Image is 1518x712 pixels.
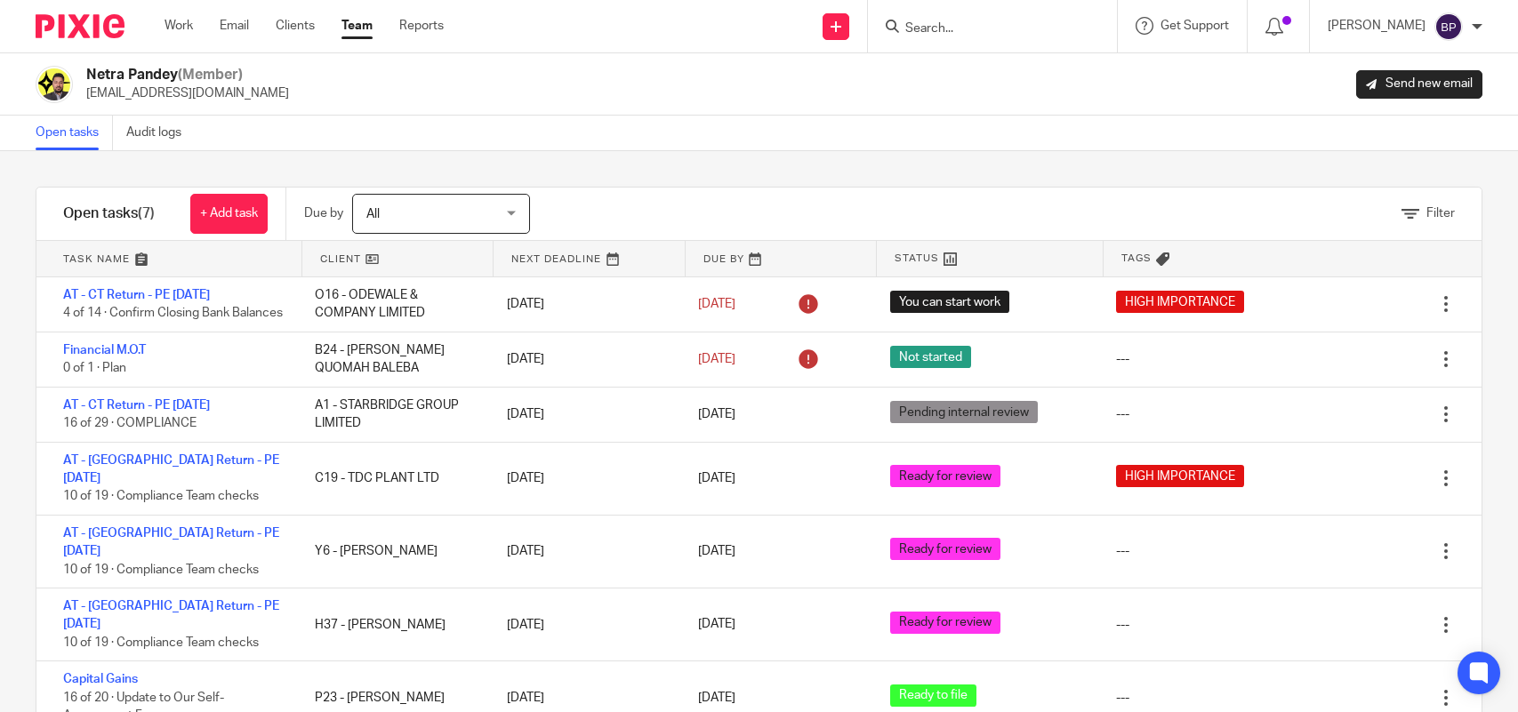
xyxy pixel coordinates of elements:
a: Capital Gains [63,673,138,685]
div: --- [1116,616,1129,634]
span: [DATE] [698,353,735,365]
input: Search [904,21,1064,37]
span: Ready for review [890,465,1000,487]
div: B24 - [PERSON_NAME] QUOMAH BALEBA [297,332,488,387]
div: --- [1116,405,1129,423]
a: Reports [399,17,444,35]
span: Filter [1426,207,1455,220]
a: AT - [GEOGRAPHIC_DATA] Return - PE [DATE] [63,454,279,484]
a: AT - [GEOGRAPHIC_DATA] Return - PE [DATE] [63,600,279,630]
span: (7) [138,206,155,220]
a: AT - CT Return - PE [DATE] [63,289,210,301]
a: Audit logs [126,116,195,150]
span: 10 of 19 · Compliance Team checks [63,564,259,576]
div: O16 - ODEWALE & COMPANY LIMITED [297,277,488,332]
span: HIGH IMPORTANCE [1116,465,1244,487]
span: Pending internal review [890,401,1038,423]
div: Y6 - [PERSON_NAME] [297,533,488,569]
span: (Member) [178,68,243,82]
a: + Add task [190,194,268,234]
span: Ready to file [890,684,976,707]
div: [DATE] [489,607,680,643]
span: You can start work [890,291,1009,313]
span: Ready for review [890,612,1000,634]
div: [DATE] [489,341,680,377]
span: [DATE] [698,619,735,631]
span: All [366,208,380,220]
a: Email [220,17,249,35]
span: Tags [1121,251,1152,266]
img: Netra-New-Starbridge-Yellow.jpg [36,66,73,103]
img: Pixie [36,14,124,38]
a: Send new email [1356,70,1482,99]
a: AT - [GEOGRAPHIC_DATA] Return - PE [DATE] [63,527,279,557]
div: C19 - TDC PLANT LTD [297,460,488,496]
h2: Netra Pandey [86,66,289,84]
a: AT - CT Return - PE [DATE] [63,399,210,412]
div: --- [1116,689,1129,707]
h1: Open tasks [63,204,155,223]
a: Financial M.O.T [63,344,146,356]
div: [DATE] [489,533,680,569]
p: Due by [304,204,343,222]
a: Open tasks [36,116,113,150]
span: [DATE] [698,692,735,704]
a: Clients [276,17,315,35]
img: svg%3E [1434,12,1463,41]
span: [DATE] [698,472,735,484]
div: --- [1116,350,1129,368]
span: [DATE] [698,545,735,557]
div: [DATE] [489,286,680,322]
span: Get Support [1161,20,1229,32]
p: [PERSON_NAME] [1328,17,1426,35]
p: [EMAIL_ADDRESS][DOMAIN_NAME] [86,84,289,102]
div: --- [1116,542,1129,560]
span: 16 of 29 · COMPLIANCE [63,417,197,429]
a: Team [341,17,373,35]
div: A1 - STARBRIDGE GROUP LIMITED [297,388,488,442]
span: [DATE] [698,298,735,310]
span: 10 of 19 · Compliance Team checks [63,491,259,503]
span: 4 of 14 · Confirm Closing Bank Balances [63,308,283,320]
a: Work [165,17,193,35]
div: [DATE] [489,460,680,496]
span: Not started [890,346,971,368]
span: 10 of 19 · Compliance Team checks [63,636,259,649]
span: Status [895,251,939,266]
span: 0 of 1 · Plan [63,362,126,374]
div: H37 - [PERSON_NAME] [297,607,488,643]
span: [DATE] [698,408,735,420]
span: HIGH IMPORTANCE [1116,291,1244,313]
span: Ready for review [890,538,1000,560]
div: [DATE] [489,396,680,432]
